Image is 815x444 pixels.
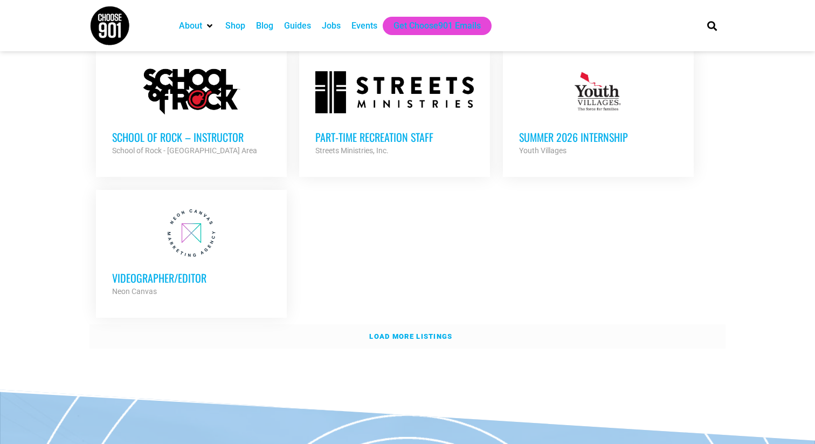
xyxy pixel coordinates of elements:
h3: Videographer/Editor [112,271,271,285]
nav: Main nav [174,17,689,35]
strong: Youth Villages [519,146,567,155]
a: Summer 2026 Internship Youth Villages [503,49,694,173]
a: Part-time Recreation Staff Streets Ministries, Inc. [299,49,490,173]
a: School of Rock – Instructor School of Rock - [GEOGRAPHIC_DATA] Area [96,49,287,173]
a: Shop [225,19,245,32]
a: Blog [256,19,273,32]
a: Jobs [322,19,341,32]
h3: Summer 2026 Internship [519,130,678,144]
strong: Load more listings [369,332,452,340]
a: Videographer/Editor Neon Canvas [96,190,287,314]
div: Search [703,17,721,35]
a: Events [351,19,377,32]
strong: Streets Ministries, Inc. [315,146,389,155]
strong: Neon Canvas [112,287,157,296]
a: Get Choose901 Emails [393,19,481,32]
div: About [174,17,220,35]
a: Guides [284,19,311,32]
a: Load more listings [89,324,726,349]
h3: School of Rock – Instructor [112,130,271,144]
h3: Part-time Recreation Staff [315,130,474,144]
strong: School of Rock - [GEOGRAPHIC_DATA] Area [112,146,257,155]
a: About [179,19,202,32]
